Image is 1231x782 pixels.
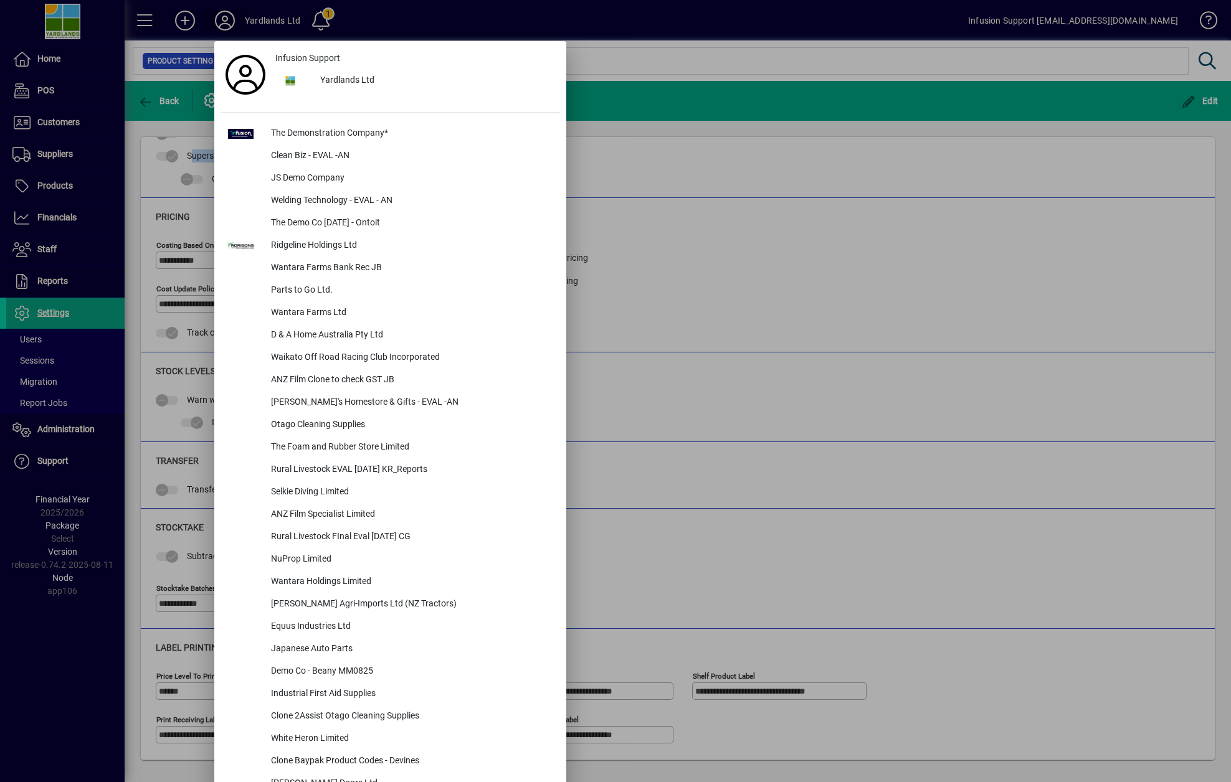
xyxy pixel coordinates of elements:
[221,750,560,773] button: Clone Baypak Product Codes - Devines
[221,212,560,235] button: The Demo Co [DATE] - Ontoit
[221,123,560,145] button: The Demonstration Company*
[221,459,560,481] button: Rural Livestock EVAL [DATE] KR_Reports
[261,414,560,436] div: Otago Cleaning Supplies
[261,436,560,459] div: The Foam and Rubber Store Limited
[261,549,560,571] div: NuProp Limited
[261,212,560,235] div: The Demo Co [DATE] - Ontoit
[221,302,560,324] button: Wantara Farms Ltd
[221,481,560,504] button: Selkie Diving Limited
[261,235,560,257] div: Ridgeline Holdings Ltd
[261,145,560,167] div: Clean Biz - EVAL -AN
[261,705,560,728] div: Clone 2Assist Otago Cleaning Supplies
[221,280,560,302] button: Parts to Go Ltd.
[261,683,560,705] div: Industrial First Aid Supplies
[261,526,560,549] div: Rural Livestock FInal Eval [DATE] CG
[261,280,560,302] div: Parts to Go Ltd.
[261,459,560,481] div: Rural Livestock EVAL [DATE] KR_Reports
[221,728,560,750] button: White Heron Limited
[221,257,560,280] button: Wantara Farms Bank Rec JB
[221,347,560,369] button: Waikato Off Road Racing Club Incorporated
[261,571,560,593] div: Wantara Holdings Limited
[221,504,560,526] button: ANZ Film Specialist Limited
[261,728,560,750] div: White Heron Limited
[221,638,560,661] button: Japanese Auto Parts
[221,369,560,392] button: ANZ Film Clone to check GST JB
[221,526,560,549] button: Rural Livestock FInal Eval [DATE] CG
[261,392,560,414] div: [PERSON_NAME]'s Homestore & Gifts - EVAL -AN
[261,593,560,616] div: [PERSON_NAME] Agri-Imports Ltd (NZ Tractors)
[221,145,560,167] button: Clean Biz - EVAL -AN
[270,70,560,92] button: Yardlands Ltd
[221,392,560,414] button: [PERSON_NAME]'s Homestore & Gifts - EVAL -AN
[221,414,560,436] button: Otago Cleaning Supplies
[261,190,560,212] div: Welding Technology - EVAL - AN
[221,661,560,683] button: Demo Co - Beany MM0825
[275,52,340,65] span: Infusion Support
[310,70,560,92] div: Yardlands Ltd
[221,683,560,705] button: Industrial First Aid Supplies
[221,549,560,571] button: NuProp Limited
[261,504,560,526] div: ANZ Film Specialist Limited
[221,705,560,728] button: Clone 2Assist Otago Cleaning Supplies
[261,123,560,145] div: The Demonstration Company*
[261,481,560,504] div: Selkie Diving Limited
[261,638,560,661] div: Japanese Auto Parts
[261,369,560,392] div: ANZ Film Clone to check GST JB
[221,616,560,638] button: Equus Industries Ltd
[221,571,560,593] button: Wantara Holdings Limited
[261,167,560,190] div: JS Demo Company
[261,661,560,683] div: Demo Co - Beany MM0825
[221,324,560,347] button: D & A Home Australia Pty Ltd
[261,302,560,324] div: Wantara Farms Ltd
[221,190,560,212] button: Welding Technology - EVAL - AN
[221,235,560,257] button: Ridgeline Holdings Ltd
[221,167,560,190] button: JS Demo Company
[221,436,560,459] button: The Foam and Rubber Store Limited
[261,324,560,347] div: D & A Home Australia Pty Ltd
[221,64,270,86] a: Profile
[270,47,560,70] a: Infusion Support
[261,347,560,369] div: Waikato Off Road Racing Club Incorporated
[261,257,560,280] div: Wantara Farms Bank Rec JB
[261,616,560,638] div: Equus Industries Ltd
[221,593,560,616] button: [PERSON_NAME] Agri-Imports Ltd (NZ Tractors)
[261,750,560,773] div: Clone Baypak Product Codes - Devines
